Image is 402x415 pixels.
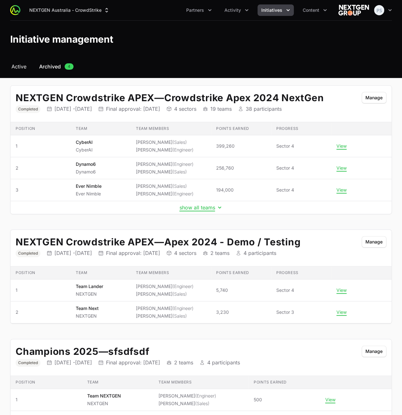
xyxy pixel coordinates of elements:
span: (Sales) [173,291,187,297]
p: 4 sectors [174,106,196,112]
span: (Engineer) [173,161,194,167]
div: Initiative details [10,229,392,324]
button: View [336,187,347,193]
p: 4 sectors [174,250,196,256]
span: Sector 4 [276,187,326,193]
li: [PERSON_NAME] [136,139,194,145]
nav: Initiative activity log navigation [10,63,392,70]
button: Manage [362,92,386,103]
span: Archived [39,63,61,70]
span: (Sales) [173,313,187,319]
th: Team [71,266,131,279]
a: Archived4 [38,63,75,70]
li: [PERSON_NAME] [136,161,194,167]
span: (Engineer) [195,393,216,398]
button: View [336,165,347,171]
div: Supplier switch menu [25,4,114,16]
p: CyberAI [76,139,93,145]
span: (Engineer) [173,306,194,311]
p: Team Lander [76,283,103,290]
span: 1 [16,397,77,403]
p: Team NEXTGEN [87,393,121,399]
span: Initiatives [261,7,282,13]
span: Manage [365,94,383,102]
th: Progress [271,122,331,135]
p: Dynamo6 [76,161,96,167]
span: 256,760 [216,165,234,171]
h2: NEXTGEN Crowdstrike APEX Apex 2024 - Demo / Testing [16,236,355,248]
span: (Sales) [173,169,187,174]
span: Sector 4 [276,287,326,293]
p: Final approval: [DATE] [106,359,160,366]
button: View [325,397,335,403]
button: Manage [362,236,386,248]
span: 3,230 [216,309,229,315]
img: NEXTGEN Australia [338,4,369,17]
p: NEXTGEN [76,291,103,297]
span: (Engineer) [173,284,194,289]
li: [PERSON_NAME] [136,313,194,319]
p: [DATE] - [DATE] [54,359,92,366]
span: (Engineer) [173,191,194,196]
span: 194,000 [216,187,234,193]
img: ActivitySource [10,5,20,15]
p: 38 participants [246,106,282,112]
th: Points earned [249,376,320,389]
span: Sector 3 [276,309,326,315]
button: View [336,309,347,315]
th: Position [11,122,71,135]
span: Manage [365,238,383,246]
li: [PERSON_NAME] [136,283,194,290]
span: 2 [16,309,66,315]
p: CyberAI [76,147,93,153]
li: [PERSON_NAME] [136,183,194,189]
span: (Sales) [173,139,187,145]
p: [DATE] - [DATE] [54,250,92,256]
button: View [336,143,347,149]
div: Main navigation [20,4,331,16]
li: [PERSON_NAME] [136,291,194,297]
p: [DATE] - [DATE] [54,106,92,112]
span: 5,740 [216,287,228,293]
span: Manage [365,348,383,355]
p: NEXTGEN [76,313,99,319]
span: Partners [186,7,204,13]
p: Ever Nimble [76,183,102,189]
span: 2 [16,165,66,171]
div: Partners menu [182,4,215,16]
span: 500 [254,397,262,403]
li: [PERSON_NAME] [159,393,216,399]
p: 2 teams [174,359,193,366]
span: Content [303,7,319,13]
h2: NEXTGEN Crowdstrike APEX Crowdstrike Apex 2024 NextGen [16,92,355,103]
span: — [154,236,164,248]
span: — [99,346,109,357]
p: 4 participants [207,359,240,366]
div: Content menu [299,4,331,16]
button: Content [299,4,331,16]
span: Sector 4 [276,143,326,149]
p: 19 teams [210,106,232,112]
a: Active [10,63,28,70]
span: 399,260 [216,143,235,149]
li: [PERSON_NAME] [136,191,194,197]
p: 2 teams [210,250,229,256]
th: Position [11,376,82,389]
p: Dynamo6 [76,169,96,175]
th: Points earned [211,266,271,279]
img: Peter Spillane [374,5,384,15]
th: Team [71,122,131,135]
span: 1 [16,287,66,293]
th: Position [11,266,71,279]
th: Team members [131,266,211,279]
p: Final approval: [DATE] [106,250,160,256]
div: Initiative details [10,85,392,214]
span: — [154,92,164,103]
h1: Initiative management [10,33,113,45]
li: [PERSON_NAME] [136,147,194,153]
button: Manage [362,346,386,357]
li: [PERSON_NAME] [136,169,194,175]
button: Partners [182,4,215,16]
span: (Sales) [173,183,187,189]
span: (Sales) [195,401,209,406]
